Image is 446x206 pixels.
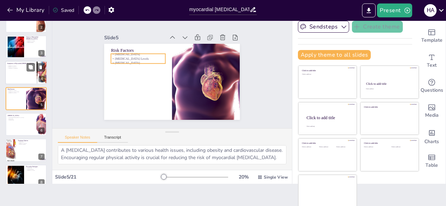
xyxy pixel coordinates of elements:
[366,89,412,90] div: Click to add text
[424,138,439,146] span: Charts
[264,174,288,180] span: Single View
[302,74,352,75] div: Click to add text
[18,141,45,143] p: Medications
[8,91,24,92] p: [MEDICAL_DATA] Levels
[26,39,45,41] p: [MEDICAL_DATA]
[364,106,414,108] div: Click to add title
[8,118,34,120] p: Blood Tests
[8,117,34,118] p: Electrocardiogram ([MEDICAL_DATA])
[364,142,414,145] div: Click to add title
[8,88,24,90] p: Risk Factors
[298,50,371,60] button: Apply theme to all slides
[364,146,386,148] div: Click to add text
[6,35,47,58] div: 3
[6,165,47,188] div: 8
[55,174,161,180] div: Slide 5 / 21
[111,47,166,53] p: Risk Factors
[5,5,47,16] button: My Library
[352,21,403,33] button: Create theme
[424,3,437,17] button: H A
[38,154,45,160] div: 7
[111,57,166,61] p: [MEDICAL_DATA] Levels
[97,135,128,143] button: Transcript
[418,74,446,99] div: Get real-time input from your audience
[26,167,45,168] p: Healthy Diet
[5,61,47,84] div: 4
[38,50,45,56] div: 3
[39,76,45,82] div: 4
[298,21,349,33] button: Sendsteps
[6,113,47,136] div: 6
[418,124,446,149] div: Add charts and graphs
[336,146,352,148] div: Click to add text
[302,69,352,72] div: Click to add title
[111,52,166,57] p: [MEDICAL_DATA]
[235,174,252,180] div: 20 %
[302,142,352,145] div: Click to add title
[58,145,286,164] textarea: [MEDICAL_DATA] is a significant risk factor for myocardial [MEDICAL_DATA]. It can cause damage to...
[18,144,45,145] p: Lifestyle Changes
[421,86,443,94] span: Questions
[7,65,34,66] p: [MEDICAL_DATA]
[6,87,47,110] div: 5
[366,82,413,85] div: Click to add title
[302,146,318,148] div: Click to add text
[391,146,413,148] div: Click to add text
[377,3,412,17] button: Present
[418,49,446,74] div: Add text boxes
[26,168,45,170] p: Regular Exercise
[38,179,45,186] div: 8
[18,142,45,144] p: [MEDICAL_DATA]
[8,92,24,93] p: [MEDICAL_DATA]
[104,34,164,41] div: Slide 5
[26,41,45,42] p: [MEDICAL_DATA]
[26,42,45,43] p: Lifestyle Factors
[362,3,376,17] button: Export to PowerPoint
[189,5,249,15] input: Insert title
[26,165,45,167] p: Prevention Strategies
[8,90,24,91] p: [MEDICAL_DATA]
[7,68,34,69] p: Variability of Symptoms
[58,135,97,143] button: Speaker Notes
[38,127,45,134] div: 6
[7,66,34,68] p: [MEDICAL_DATA]
[26,170,45,171] p: [MEDICAL_DATA]
[427,61,437,69] span: Text
[425,112,439,119] span: Media
[53,7,74,14] div: Saved
[421,36,443,44] span: Template
[418,99,446,124] div: Add images, graphics, shapes or video
[7,63,34,65] p: Symptoms of Myocardial [MEDICAL_DATA]
[111,61,166,65] p: [MEDICAL_DATA]
[418,149,446,174] div: Add a table
[38,24,45,31] div: 2
[26,36,45,40] p: Causes of Myocardial [MEDICAL_DATA]
[6,139,47,162] div: 7
[307,126,351,127] div: Click to add body
[319,146,335,148] div: Click to add text
[8,120,34,121] p: Imaging Tests
[307,115,351,120] div: Click to add title
[8,115,34,117] p: [MEDICAL_DATA]
[418,24,446,49] div: Add ready made slides
[26,63,35,72] button: Duplicate Slide
[425,162,438,169] span: Table
[6,9,47,32] div: 2
[38,102,45,108] div: 5
[424,4,437,17] div: H A
[18,140,45,142] p: Treatment Options
[37,63,45,72] button: Delete Slide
